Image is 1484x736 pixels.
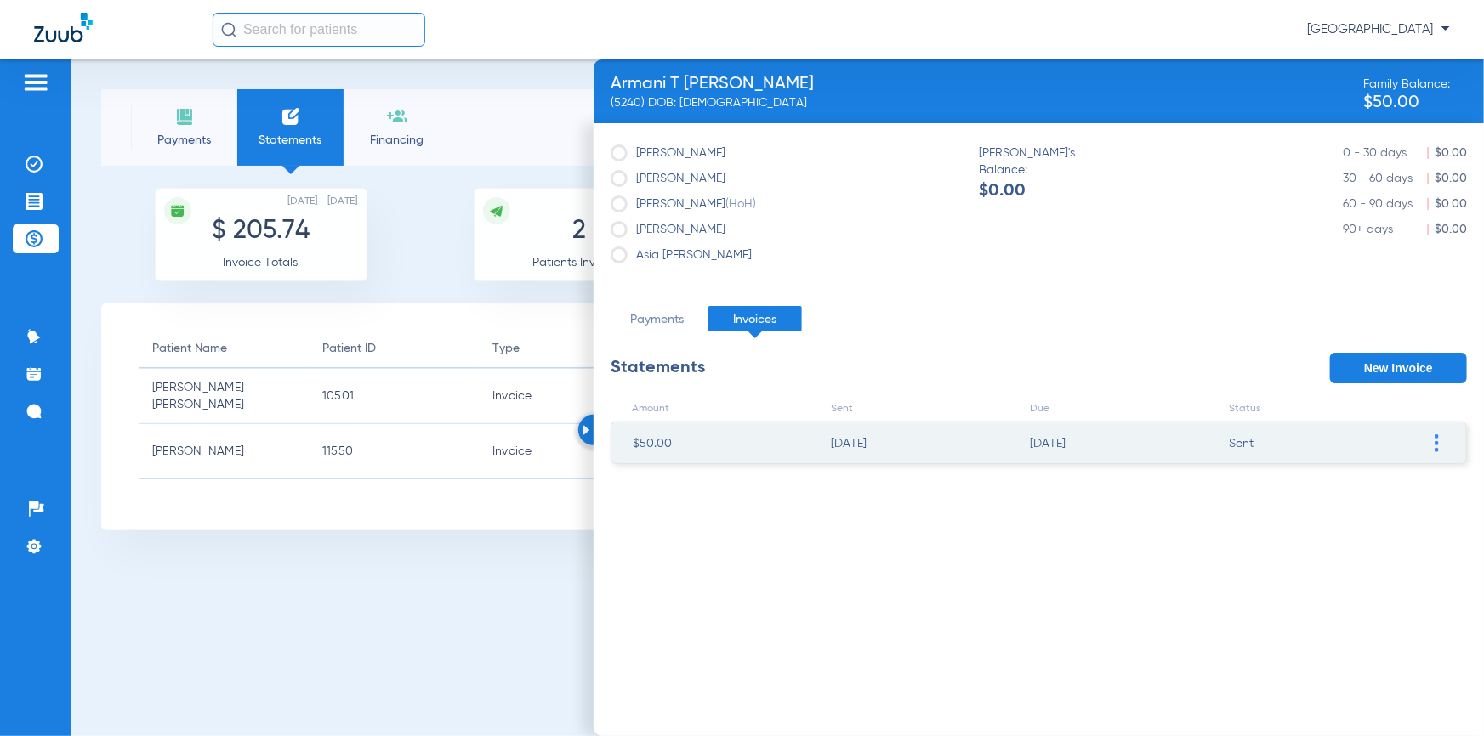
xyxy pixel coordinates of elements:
td: [PERSON_NAME] [139,424,310,479]
div: Armani T [PERSON_NAME] [611,76,814,93]
input: Search for patients [213,13,425,47]
img: hamburger-icon [22,72,49,93]
li: Payments [611,306,704,331]
div: Patient ID [322,339,376,358]
span: $ 205.74 [212,218,310,244]
li: $50.00 [633,422,806,465]
label: [PERSON_NAME] [611,195,756,212]
li: [DATE] [832,422,1005,465]
label: [PERSON_NAME] [611,144,725,161]
li: Status [1230,400,1403,417]
label: Asia [PERSON_NAME] [611,246,752,263]
td: 10501 [310,369,480,424]
td: Invoice [480,369,738,424]
span: $0.00 [980,183,1099,200]
span: Financing [356,132,437,149]
li: $0.00 [1343,195,1467,212]
span: Invoice Totals [224,257,299,269]
li: [DATE] [1031,422,1204,465]
li: Due [1031,400,1204,417]
img: group-vertical.svg [1435,434,1439,452]
span: $50.00 [1363,94,1450,111]
span: 30 - 60 days [1343,170,1428,187]
span: 60 - 90 days [1343,195,1428,212]
div: [PERSON_NAME]'s Balance: [980,144,1099,200]
li: Sent [831,400,1004,417]
span: Statements [250,132,331,149]
img: payments icon [174,106,195,127]
span: Patients Invoiced [533,257,627,269]
li: Sent [1229,422,1402,465]
li: $0.00 [1343,221,1467,238]
button: New Invoice [1330,353,1467,383]
img: icon [489,203,504,218]
img: invoices icon [281,106,301,127]
div: Family Balance: [1363,76,1450,111]
li: Amount [632,400,805,417]
div: Patient Name [152,339,227,358]
div: Patient ID [322,339,467,358]
div: Type [492,339,725,358]
li: $0.00 [1343,170,1467,187]
label: [PERSON_NAME] [611,170,725,187]
div: Patient Name [152,339,297,358]
img: icon [170,203,185,218]
img: Arrow [583,425,590,435]
td: Invoice [480,424,738,479]
span: 90+ days [1343,221,1428,238]
div: Type [492,339,520,358]
span: Payments [144,132,225,149]
img: Zuub Logo [34,13,93,42]
li: Invoices [708,306,802,331]
div: (5240) DOB: [DEMOGRAPHIC_DATA] [611,94,814,111]
span: (HoH) [725,198,756,210]
span: 2 [573,218,587,244]
div: Statements [611,353,705,383]
span: [DATE] - [DATE] [288,193,358,210]
li: $0.00 [1343,144,1467,161]
label: [PERSON_NAME] [611,221,725,238]
img: Search Icon [221,22,236,37]
span: [GEOGRAPHIC_DATA] [1307,21,1450,38]
img: financing icon [387,106,407,127]
span: 0 - 30 days [1343,144,1428,161]
td: [PERSON_NAME] [PERSON_NAME] [139,369,310,424]
td: 11550 [310,424,480,479]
